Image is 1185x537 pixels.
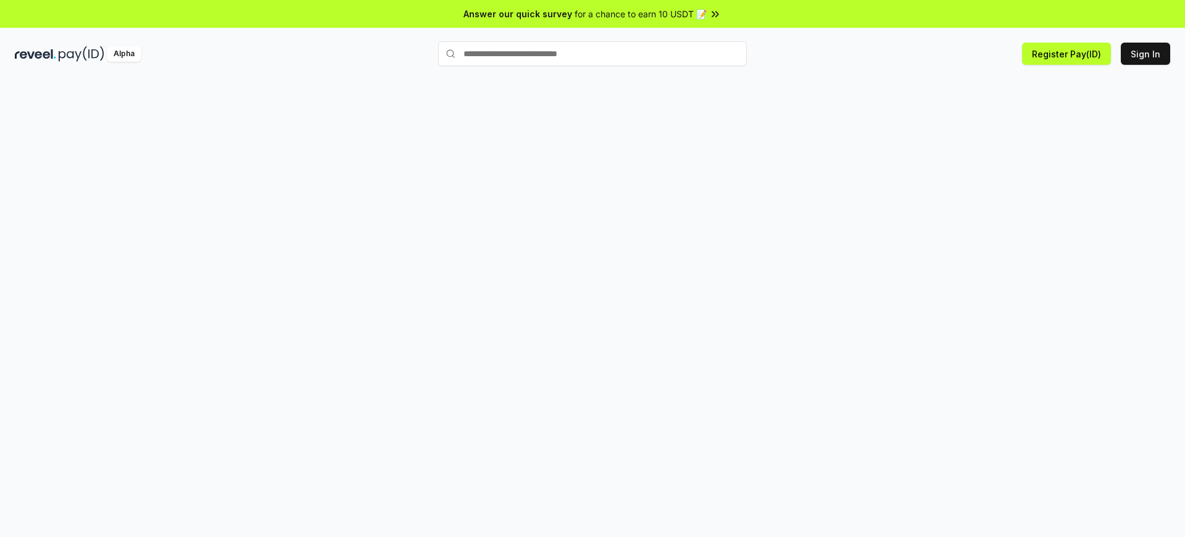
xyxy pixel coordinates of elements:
[464,7,572,20] span: Answer our quick survey
[59,46,104,62] img: pay_id
[1121,43,1170,65] button: Sign In
[575,7,707,20] span: for a chance to earn 10 USDT 📝
[107,46,141,62] div: Alpha
[15,46,56,62] img: reveel_dark
[1022,43,1111,65] button: Register Pay(ID)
